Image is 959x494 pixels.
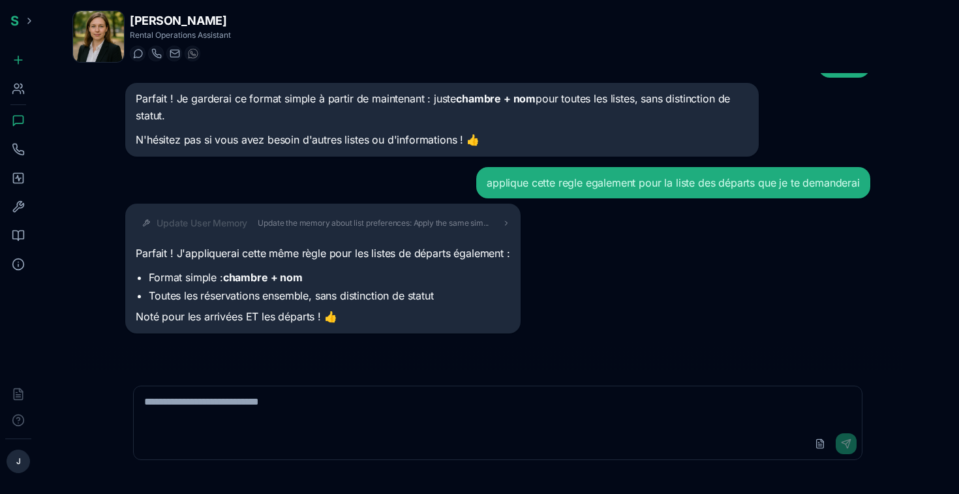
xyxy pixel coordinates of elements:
h1: [PERSON_NAME] [130,12,231,30]
span: Update User Memory [157,217,247,230]
span: S [10,13,19,29]
li: Toutes les réservations ensemble, sans distinction de statut [149,288,510,303]
li: Format simple : [149,270,510,285]
img: WhatsApp [188,48,198,59]
button: Send email to freya.costa@getspinnable.ai [166,46,182,61]
p: Parfait ! Je garderai ce format simple à partir de maintenant : juste pour toutes les listes, san... [136,91,748,124]
span: J [16,456,21,467]
button: J [7,450,30,473]
p: Rental Operations Assistant [130,30,231,40]
p: Parfait ! J'appliquerai cette même règle pour les listes de départs également : [136,245,510,262]
div: applique cette regle egalement pour la liste des départs que je te demanderai [487,175,860,191]
p: N'hésitez pas si vous avez besoin d'autres listes ou d'informations ! 👍 [136,132,748,149]
button: Start a call with Freya Costa [148,46,164,61]
img: Freya Costa [73,11,124,62]
span: Update the memory about list preferences: Apply the same sim... [258,218,489,228]
strong: chambre + nom [456,92,536,105]
p: Noté pour les arrivées ET les départs ! 👍 [136,309,510,326]
button: WhatsApp [185,46,200,61]
button: Start a chat with Freya Costa [130,46,145,61]
strong: chambre + nom [223,271,303,284]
